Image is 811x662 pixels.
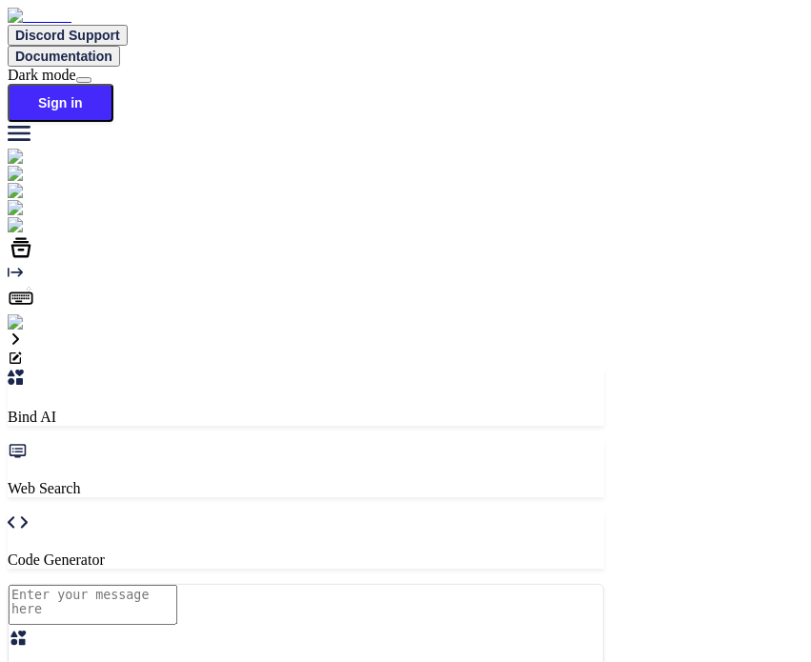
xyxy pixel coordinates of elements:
[15,28,120,43] span: Discord Support
[8,67,76,83] span: Dark mode
[8,409,604,426] p: Bind AI
[8,183,49,200] img: chat
[8,149,49,166] img: chat
[8,25,128,46] button: Discord Support
[8,200,95,217] img: githubLight
[8,552,604,569] p: Code Generator
[8,217,133,234] img: darkCloudIdeIcon
[8,8,71,25] img: Bind AI
[8,84,113,122] button: Sign in
[8,314,60,331] img: signin
[8,46,120,67] button: Documentation
[8,166,76,183] img: ai-studio
[15,49,112,64] span: Documentation
[8,480,604,497] p: Web Search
